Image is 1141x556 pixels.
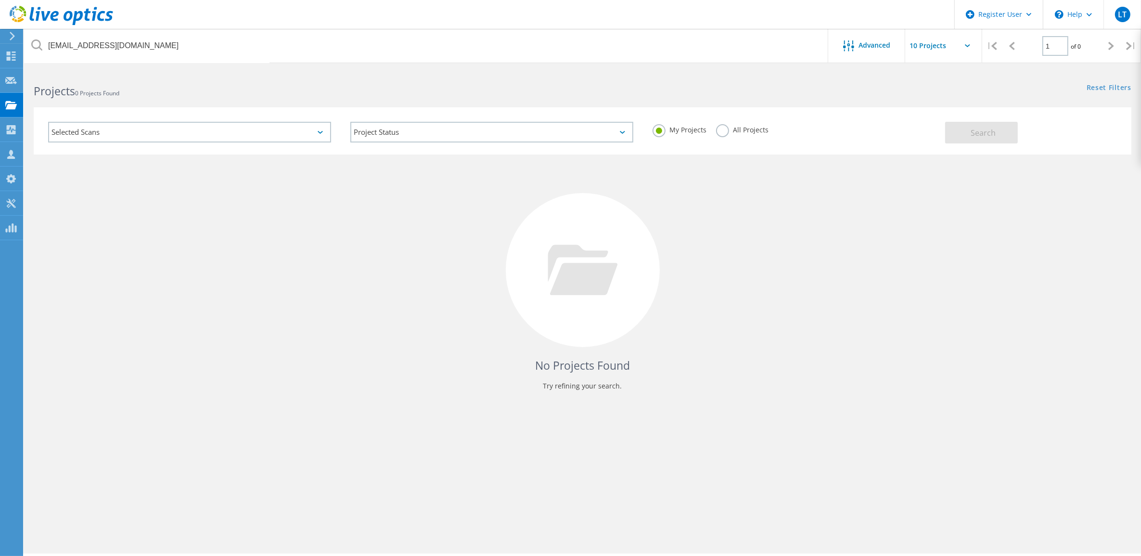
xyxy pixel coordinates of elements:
[1071,42,1081,51] span: of 0
[24,29,829,63] input: Search projects by name, owner, ID, company, etc
[716,124,769,133] label: All Projects
[48,122,331,142] div: Selected Scans
[350,122,633,142] div: Project Status
[1121,29,1141,63] div: |
[75,89,119,97] span: 0 Projects Found
[945,122,1018,143] button: Search
[43,358,1122,374] h4: No Projects Found
[1118,11,1127,18] span: LT
[10,20,113,27] a: Live Optics Dashboard
[1087,84,1131,92] a: Reset Filters
[971,128,996,138] span: Search
[1055,10,1064,19] svg: \n
[653,124,706,133] label: My Projects
[34,83,75,99] b: Projects
[43,378,1122,394] p: Try refining your search.
[982,29,1002,63] div: |
[859,42,891,49] span: Advanced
